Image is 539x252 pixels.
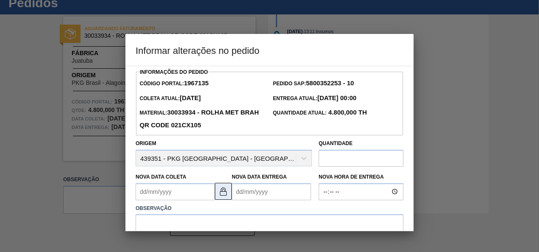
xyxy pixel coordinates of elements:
button: locked [215,183,232,200]
label: Informações do Pedido [140,69,208,75]
strong: 5800352253 - 10 [306,79,354,87]
span: Entrega Atual: [273,95,356,101]
label: Origem [136,140,156,146]
h3: Informar alterações no pedido [125,34,414,66]
label: Nova Data Entrega [232,174,287,180]
img: locked [218,186,228,196]
label: Nova Data Coleta [136,174,186,180]
strong: [DATE] 00:00 [317,94,356,101]
label: Observação [136,202,403,215]
input: dd/mm/yyyy [136,183,215,200]
label: Quantidade [319,140,353,146]
span: Quantidade Atual: [273,110,367,116]
strong: 1967135 [184,79,208,87]
strong: [DATE] [180,94,201,101]
span: Material: [139,110,258,129]
span: Pedido SAP: [273,81,354,87]
strong: 30033934 - ROLHA MET BRAH QR CODE 021CX105 [139,109,258,129]
span: Coleta Atual: [139,95,200,101]
span: Código Portal: [139,81,208,87]
strong: 4.800,000 TH [327,109,367,116]
input: dd/mm/yyyy [232,183,311,200]
label: Nova Hora de Entrega [319,171,403,183]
